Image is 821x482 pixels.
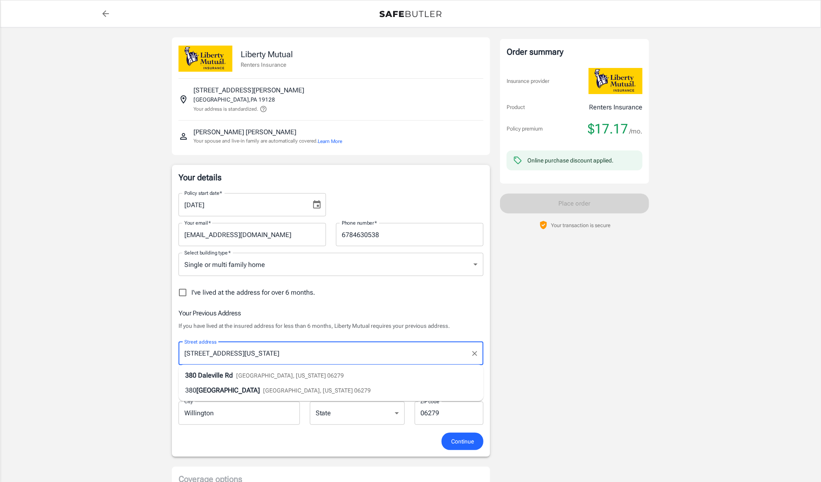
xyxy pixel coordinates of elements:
[191,288,315,298] span: I've lived at the address for over 6 months.
[179,193,305,216] input: MM/DD/YYYY
[193,137,342,145] p: Your spouse and live-in family are automatically covered.
[451,436,474,447] span: Continue
[629,126,642,137] span: /mo.
[507,46,642,58] div: Order summary
[551,221,611,229] p: Your transaction is secure
[193,85,304,95] p: [STREET_ADDRESS][PERSON_NAME]
[241,48,293,61] p: Liberty Mutual
[179,253,483,276] div: Single or multi family home
[179,308,483,318] h6: Your Previous Address
[318,138,342,145] button: Learn More
[469,348,481,359] button: Clear
[527,156,613,165] div: Online purchase discount applied.
[379,11,442,17] img: Back to quotes
[193,95,275,104] p: [GEOGRAPHIC_DATA] , PA 19128
[185,371,196,379] span: 380
[589,102,642,112] p: Renters Insurance
[198,371,233,379] span: Daleville Rd
[179,131,188,141] svg: Insured person
[193,127,296,137] p: [PERSON_NAME] [PERSON_NAME]
[184,189,222,196] label: Policy start date
[263,387,371,394] span: [GEOGRAPHIC_DATA], [US_STATE] 06279
[193,105,258,113] p: Your address is standardized.
[309,196,325,213] button: Choose date, selected date is Aug 14, 2025
[179,46,232,72] img: Liberty Mutual
[241,61,293,69] p: Renters Insurance
[507,125,543,133] p: Policy premium
[179,94,188,104] svg: Insured address
[179,322,483,330] p: If you have lived at the insured address for less than 6 months, Liberty Mutual requires your pre...
[179,172,483,183] p: Your details
[236,372,344,379] span: [GEOGRAPHIC_DATA], [US_STATE] 06279
[342,219,377,226] label: Phone number
[420,398,439,405] label: ZIP code
[507,77,549,85] p: Insurance provider
[184,219,211,226] label: Your email
[442,433,483,451] button: Continue
[179,223,326,246] input: Enter email
[185,386,196,394] span: 380
[184,398,193,405] label: City
[97,5,114,22] a: back to quotes
[196,386,260,394] span: [GEOGRAPHIC_DATA]
[184,338,217,345] label: Street address
[589,68,642,94] img: Liberty Mutual
[184,249,231,256] label: Select building type
[336,223,483,246] input: Enter number
[588,121,628,137] span: $17.17
[507,103,525,111] p: Product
